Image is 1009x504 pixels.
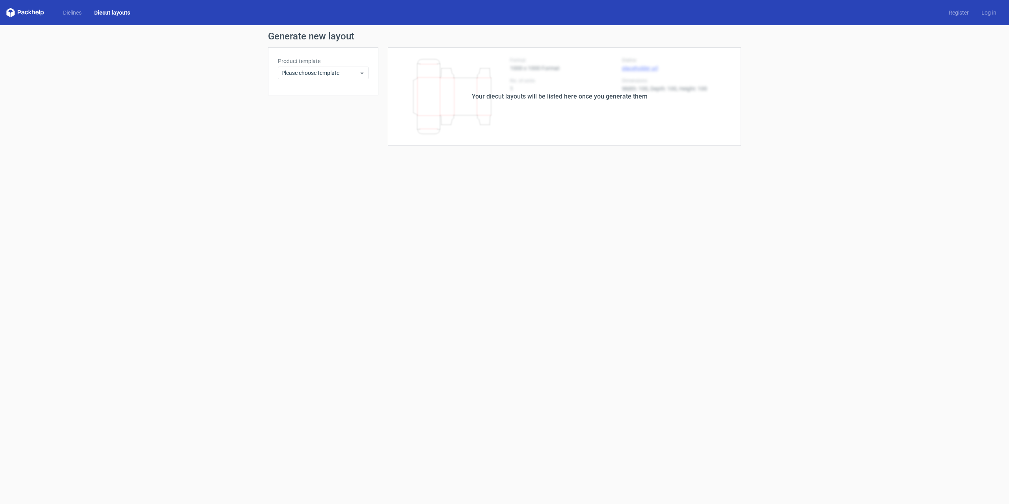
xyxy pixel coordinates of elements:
[975,9,1003,17] a: Log in
[942,9,975,17] a: Register
[278,57,369,65] label: Product template
[57,9,88,17] a: Dielines
[472,92,648,101] div: Your diecut layouts will be listed here once you generate them
[268,32,741,41] h1: Generate new layout
[281,69,359,77] span: Please choose template
[88,9,136,17] a: Diecut layouts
